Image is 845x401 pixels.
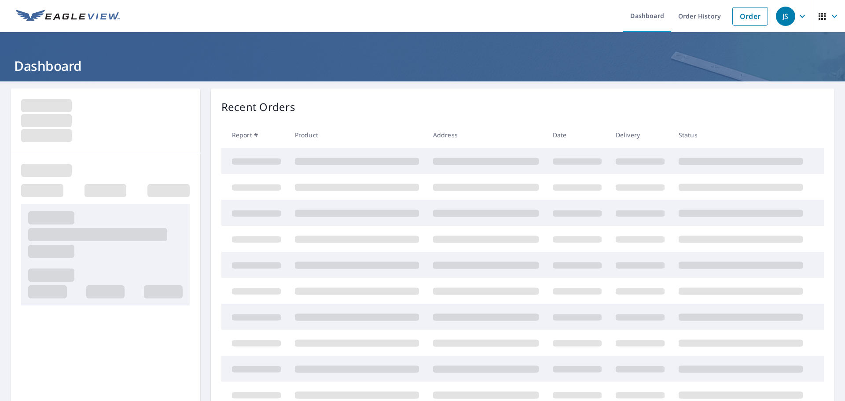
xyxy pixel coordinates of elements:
[546,122,609,148] th: Date
[426,122,546,148] th: Address
[732,7,768,26] a: Order
[221,122,288,148] th: Report #
[16,10,120,23] img: EV Logo
[221,99,295,115] p: Recent Orders
[672,122,810,148] th: Status
[609,122,672,148] th: Delivery
[11,57,834,75] h1: Dashboard
[288,122,426,148] th: Product
[776,7,795,26] div: JS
